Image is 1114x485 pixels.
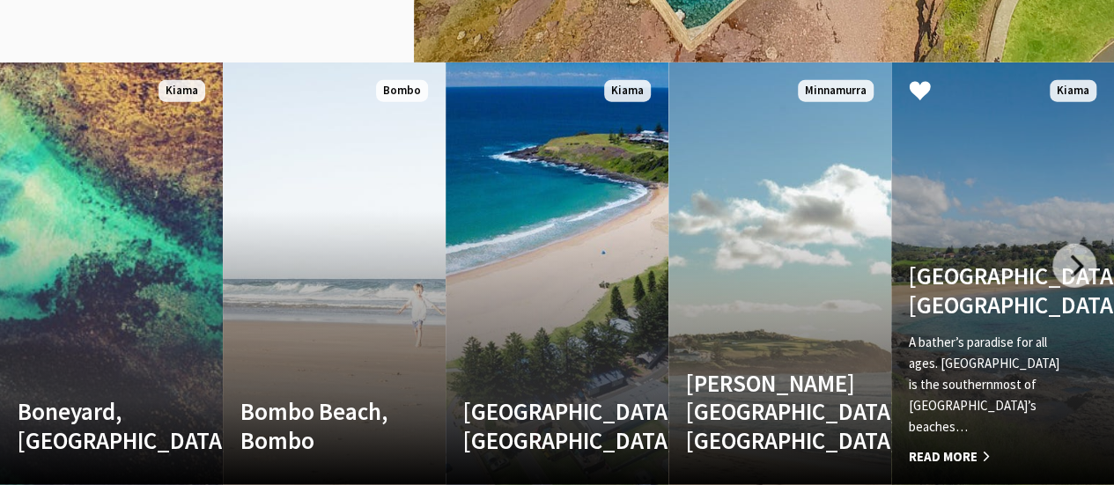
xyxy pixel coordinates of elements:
span: Bombo [376,80,428,102]
a: [GEOGRAPHIC_DATA], [GEOGRAPHIC_DATA] A bather’s paradise for all ages. [GEOGRAPHIC_DATA] is the s... [891,62,1114,485]
a: [GEOGRAPHIC_DATA], [GEOGRAPHIC_DATA] Kiama [446,62,668,485]
span: Kiama [159,80,205,102]
h4: Boneyard, [GEOGRAPHIC_DATA] [18,397,172,454]
a: [PERSON_NAME][GEOGRAPHIC_DATA], [GEOGRAPHIC_DATA] Minnamurra [668,62,891,485]
h4: [GEOGRAPHIC_DATA], [GEOGRAPHIC_DATA] [909,261,1063,319]
h4: [PERSON_NAME][GEOGRAPHIC_DATA], [GEOGRAPHIC_DATA] [686,369,840,454]
span: Kiama [604,80,651,102]
span: Kiama [1050,80,1096,102]
a: Bombo Beach, Bombo Bombo [223,62,446,485]
button: Click to Favourite Easts Beach, Kiama [891,62,948,122]
p: A bather’s paradise for all ages. [GEOGRAPHIC_DATA] is the southernmost of [GEOGRAPHIC_DATA]’s be... [909,332,1063,437]
span: Minnamurra [798,80,874,102]
span: Read More [909,446,1063,467]
h4: [GEOGRAPHIC_DATA], [GEOGRAPHIC_DATA] [463,397,617,454]
h4: Bombo Beach, Bombo [240,397,395,454]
